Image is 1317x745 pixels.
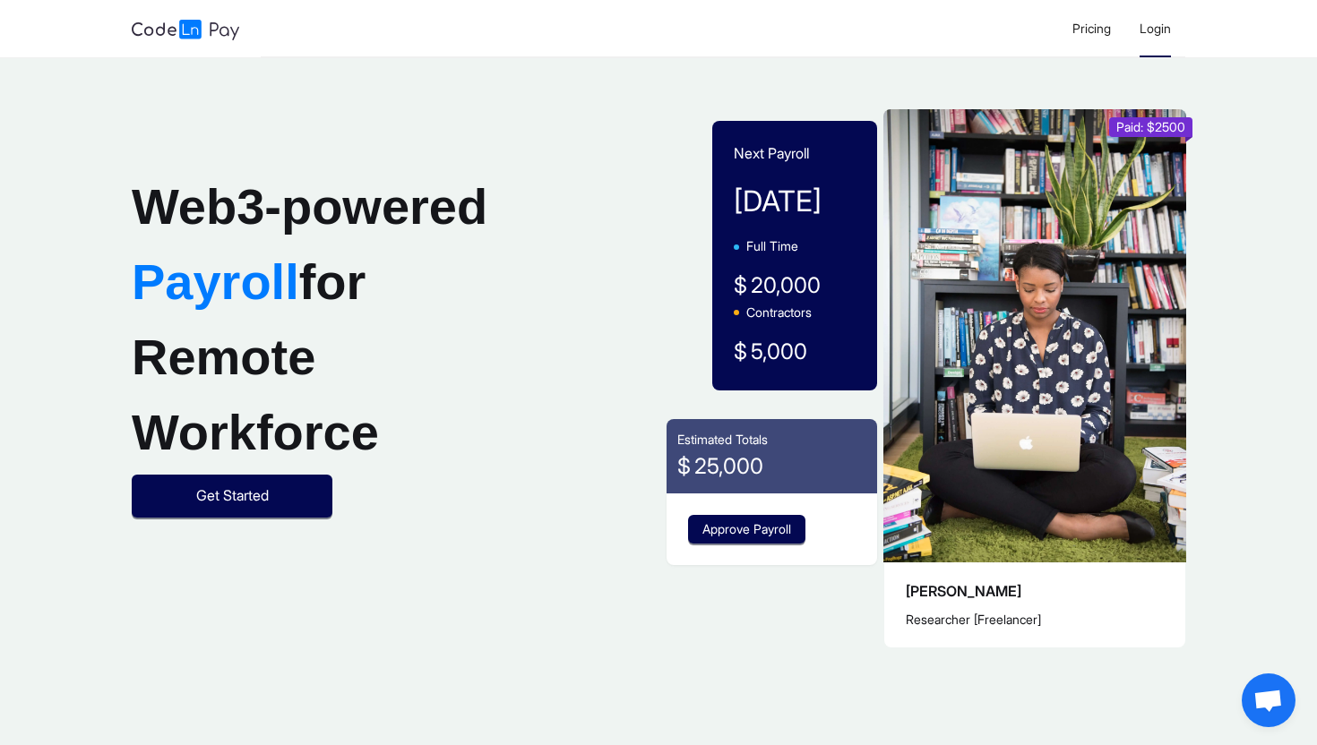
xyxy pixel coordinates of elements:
img: example [883,109,1186,562]
span: Researcher [Freelancer] [906,612,1041,627]
img: logo [132,20,239,40]
span: 5,000 [751,338,807,364]
span: $ [734,269,747,303]
span: [PERSON_NAME] [906,582,1021,600]
span: 20,000 [751,272,821,298]
span: [DATE] [734,184,822,218]
span: Full Time [746,238,798,253]
span: Login [1140,21,1171,36]
a: Get Started [132,488,332,503]
button: Approve Payroll [688,515,805,544]
span: Estimated Totals [677,432,768,447]
span: 25,000 [694,453,763,479]
span: $ [677,450,691,484]
div: Open chat [1242,673,1295,727]
span: Contractors [746,304,812,320]
span: Approve Payroll [702,519,791,539]
h1: Web3-powered for Remote Workforce [132,169,563,470]
span: Payroll [132,253,299,310]
p: Next Payroll [734,142,856,165]
span: Pricing [1072,21,1111,36]
span: $ [734,335,747,369]
button: Get Started [132,475,332,518]
span: Get Started [196,484,269,507]
span: Paid: $2500 [1116,119,1185,134]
